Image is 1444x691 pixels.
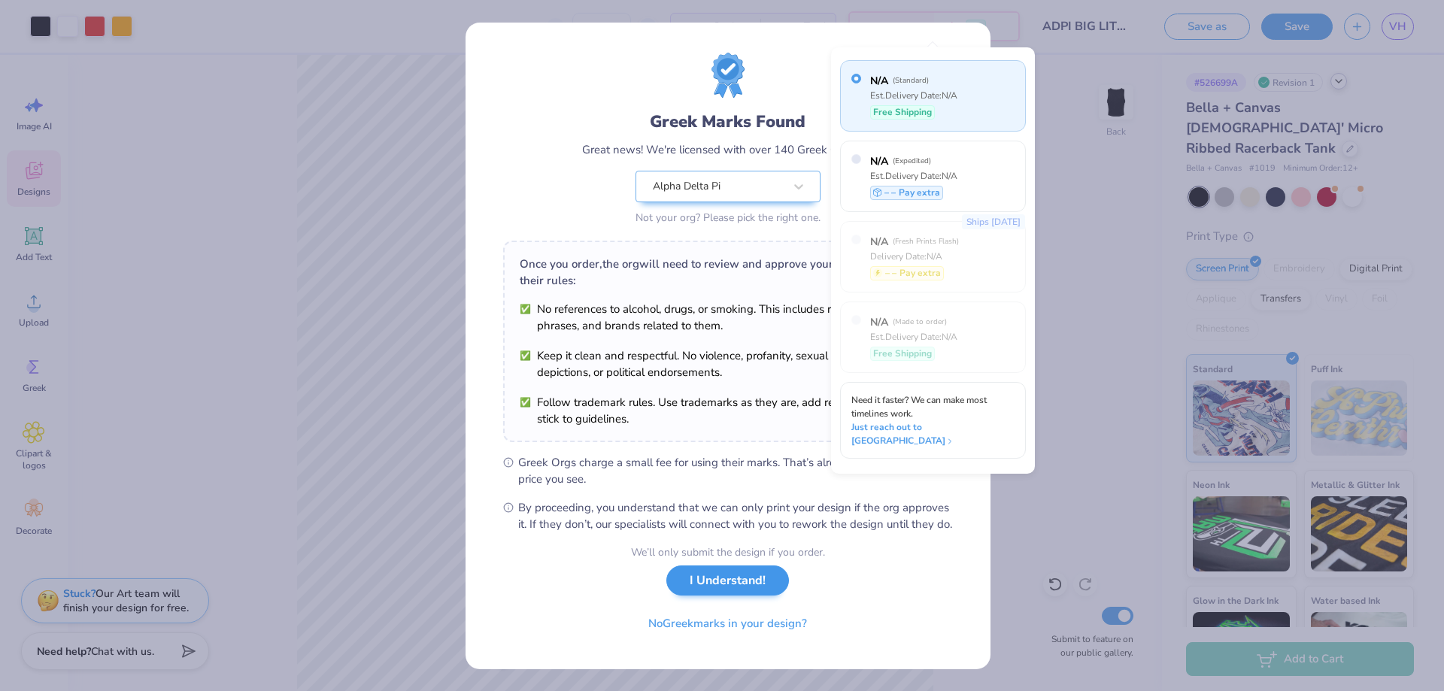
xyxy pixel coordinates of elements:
[870,330,957,344] div: Est. Delivery Date: N/A
[666,565,789,596] button: I Understand!
[873,347,932,360] span: Free Shipping
[520,347,936,380] li: Keep it clean and respectful. No violence, profanity, sexual content, offensive depictions, or po...
[650,110,805,134] div: Greek Marks Found
[520,301,936,334] li: No references to alcohol, drugs, or smoking. This includes related images, phrases, and brands re...
[636,210,821,226] div: Not your org? Please pick the right one.
[518,499,953,532] span: By proceeding, you understand that we can only print your design if the org approves it. If they ...
[870,89,957,102] div: Est. Delivery Date: N/A
[851,420,1015,447] span: Just reach out to [GEOGRAPHIC_DATA]
[870,73,888,89] span: N/A
[518,454,953,487] span: Greek Orgs charge a small fee for using their marks. That’s already factored into the price you see.
[893,75,929,86] span: ( Standard )
[870,186,943,200] div: Pay extra
[870,266,944,280] div: Pay extra
[636,608,820,639] button: NoGreekmarks in your design?
[893,317,947,327] span: ( Made to order )
[520,394,936,427] li: Follow trademark rules. Use trademarks as they are, add required symbols and stick to guidelines.
[711,53,745,98] img: License badge
[870,314,888,330] span: N/A
[873,105,932,119] span: Free Shipping
[631,544,825,560] div: We’ll only submit the design if you order.
[870,169,957,183] div: Est. Delivery Date: N/A
[885,266,896,280] span: – –
[520,256,936,289] div: Once you order, the org will need to review and approve your design. These are their rules:
[582,139,874,159] div: Great news! We're licensed with over 140 Greek Orgs.
[870,153,888,169] span: N/A
[851,394,987,420] span: Need it faster? We can make most timelines work.
[893,156,931,166] span: ( Expedited )
[884,186,896,199] span: – –
[870,234,888,250] span: N/A
[893,236,959,247] span: ( Fresh Prints Flash )
[870,250,959,263] div: Delivery Date: N/A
